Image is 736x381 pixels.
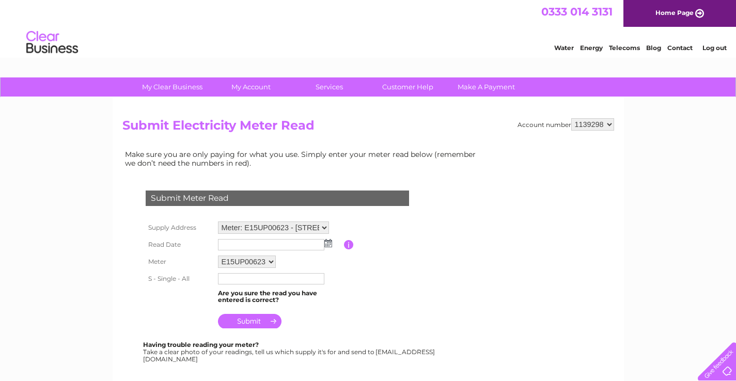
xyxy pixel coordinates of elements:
h2: Submit Electricity Meter Read [122,118,614,138]
a: Energy [580,44,603,52]
a: Log out [702,44,727,52]
a: 0333 014 3131 [541,5,613,18]
div: Take a clear photo of your readings, tell us which supply it's for and send to [EMAIL_ADDRESS][DO... [143,341,436,362]
th: S - Single - All [143,271,215,287]
img: logo.png [26,27,79,58]
td: Are you sure the read you have entered is correct? [215,287,344,307]
a: My Clear Business [130,77,215,97]
a: Blog [646,44,661,52]
th: Supply Address [143,219,215,236]
a: Make A Payment [444,77,529,97]
th: Meter [143,253,215,271]
input: Submit [218,314,281,328]
a: Customer Help [365,77,450,97]
div: Clear Business is a trading name of Verastar Limited (registered in [GEOGRAPHIC_DATA] No. 3667643... [124,6,613,50]
div: Account number [518,118,614,131]
div: Submit Meter Read [146,190,409,206]
a: Services [287,77,372,97]
b: Having trouble reading your meter? [143,341,259,348]
a: Contact [667,44,693,52]
th: Read Date [143,236,215,253]
td: Make sure you are only paying for what you use. Simply enter your meter read below (remember we d... [122,148,484,169]
input: Information [344,240,354,249]
img: ... [324,239,332,247]
a: Telecoms [609,44,640,52]
a: My Account [208,77,293,97]
a: Water [554,44,574,52]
